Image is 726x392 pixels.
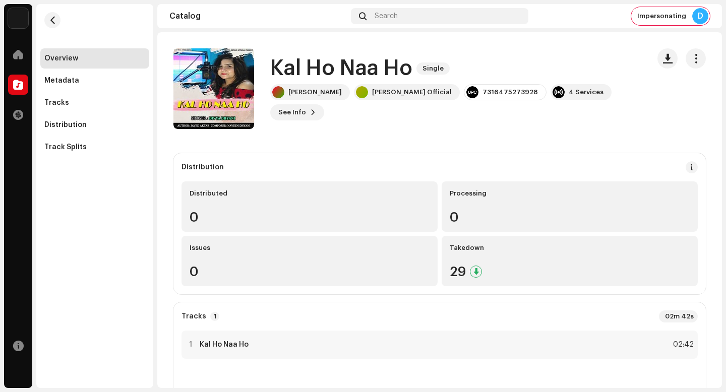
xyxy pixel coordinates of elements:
[692,8,708,24] div: D
[8,8,28,28] img: 10d72f0b-d06a-424f-aeaa-9c9f537e57b6
[270,57,412,80] h1: Kal Ho Naa Ho
[181,163,224,171] div: Distribution
[44,121,87,129] div: Distribution
[672,339,694,351] div: 02:42
[40,48,149,69] re-m-nav-item: Overview
[44,99,69,107] div: Tracks
[278,102,306,122] span: See Info
[637,12,686,20] span: Impersonating
[181,312,206,320] strong: Tracks
[288,88,342,96] div: [PERSON_NAME]
[40,71,149,91] re-m-nav-item: Metadata
[569,88,603,96] div: 4 Services
[372,88,452,96] div: [PERSON_NAME] Official
[190,244,430,252] div: Issues
[44,77,79,85] div: Metadata
[450,189,690,198] div: Processing
[44,143,87,151] div: Track Splits
[375,12,398,20] span: Search
[482,88,538,96] div: 7316475273928
[200,341,249,349] strong: Kal Ho Naa Ho
[169,12,347,20] div: Catalog
[270,104,324,120] button: See Info
[40,93,149,113] re-m-nav-item: Tracks
[659,310,698,322] div: 02m 42s
[40,115,149,135] re-m-nav-item: Distribution
[190,189,430,198] div: Distributed
[44,54,78,62] div: Overview
[40,137,149,157] re-m-nav-item: Track Splits
[450,244,690,252] div: Takedown
[416,62,450,75] span: Single
[210,312,219,321] p-badge: 1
